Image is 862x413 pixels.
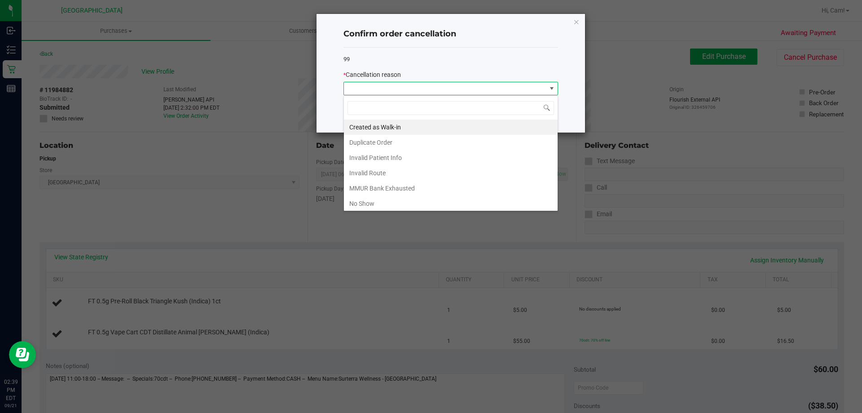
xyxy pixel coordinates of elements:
li: Duplicate Order [344,135,558,150]
h4: Confirm order cancellation [343,28,558,40]
li: No Show [344,196,558,211]
span: Cancellation reason [346,71,401,78]
button: Close [573,16,580,27]
iframe: Resource center [9,341,36,368]
li: Created as Walk-in [344,120,558,135]
li: Invalid Route [344,165,558,181]
span: 99 [343,56,350,62]
li: MMUR Bank Exhausted [344,181,558,196]
li: Invalid Patient Info [344,150,558,165]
